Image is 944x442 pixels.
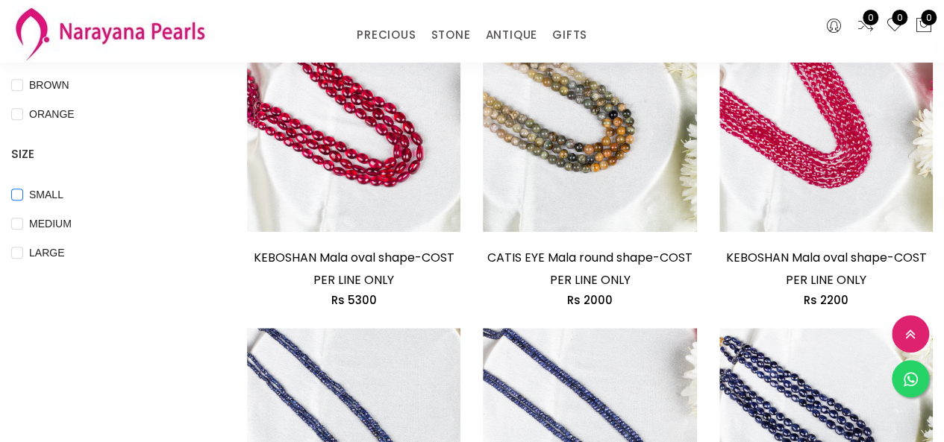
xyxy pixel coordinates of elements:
[487,249,693,288] a: CATIS EYE Mala round shape-COST PER LINE ONLY
[725,249,926,288] a: KEBOSHAN Mala oval shape-COST PER LINE ONLY
[915,16,933,36] button: 0
[23,215,78,232] span: MEDIUM
[804,292,848,308] span: Rs 2200
[254,249,454,288] a: KEBOSHAN Mala oval shape-COST PER LINE ONLY
[431,24,470,46] a: STONE
[23,244,70,261] span: LARGE
[485,24,537,46] a: ANTIQUE
[23,77,75,93] span: BROWN
[892,10,907,25] span: 0
[23,186,69,203] span: SMALL
[552,24,587,46] a: GIFTS
[331,292,377,308] span: Rs 5300
[886,16,904,36] a: 0
[357,24,416,46] a: PRECIOUS
[921,10,937,25] span: 0
[567,292,613,308] span: Rs 2000
[23,106,81,122] span: ORANGE
[863,10,878,25] span: 0
[11,145,202,163] h4: SIZE
[857,16,875,36] a: 0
